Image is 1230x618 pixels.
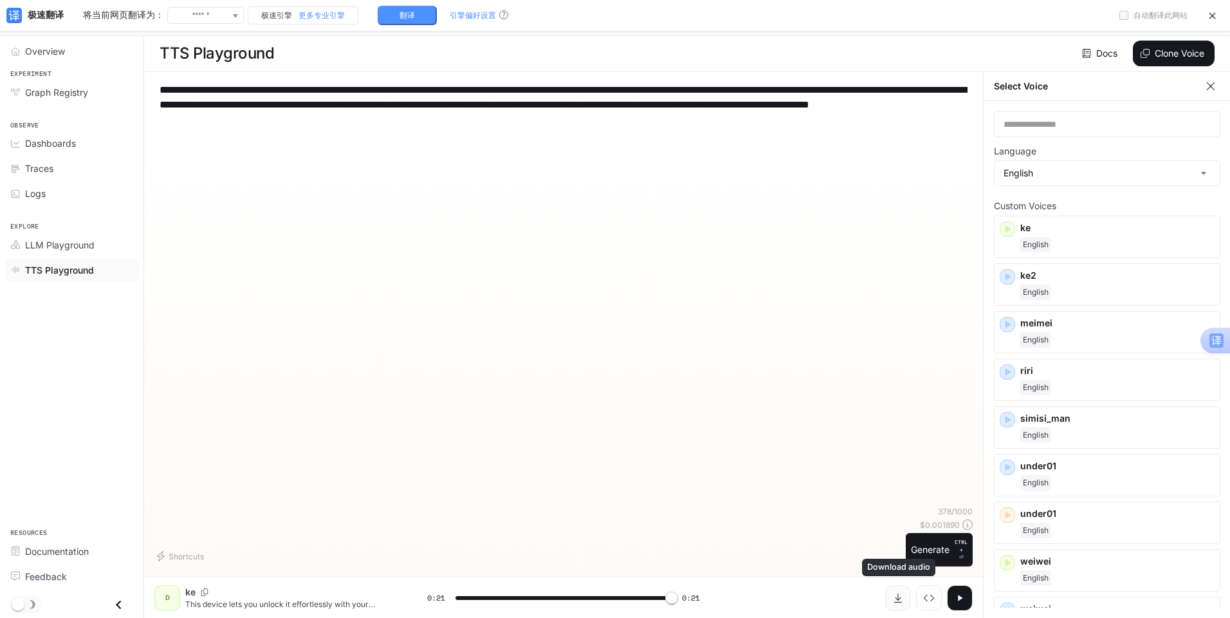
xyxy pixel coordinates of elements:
[920,520,960,530] p: $ 0.001890
[427,592,445,604] span: 0:21
[5,157,138,180] a: Traces
[1020,507,1215,520] p: under01
[994,147,1036,156] p: Language
[104,592,133,618] button: Close drawer
[955,538,968,554] p: CTRL +
[1020,555,1215,568] p: weiwei
[885,585,911,611] button: Download audio
[1133,41,1215,66] button: Clone Voice
[160,41,274,66] h1: TTS Playground
[25,263,94,277] span: TTS Playground
[916,585,942,611] button: Inspect
[25,570,67,583] span: Feedback
[1020,523,1051,538] span: English
[154,546,209,566] button: Shortcuts
[906,533,973,566] button: GenerateCTRL +⏎
[5,540,138,563] a: Documentation
[1020,412,1215,425] p: simisi_man
[1020,570,1051,586] span: English
[5,81,138,104] a: Graph Registry
[1020,285,1051,300] span: English
[1020,269,1215,282] p: ke2
[25,162,53,175] span: Traces
[938,506,973,517] p: 378 / 1000
[1079,41,1123,66] a: Docs
[25,86,88,99] span: Graph Registry
[1020,237,1051,252] span: English
[12,597,24,611] span: Dark mode toggle
[1020,221,1215,234] p: ke
[5,132,138,154] a: Dashboards
[1020,317,1215,330] p: meimei
[5,259,138,281] a: TTS Playground
[862,559,935,576] div: Download audio
[25,136,76,150] span: Dashboards
[25,238,95,252] span: LLM Playground
[995,161,1220,185] div: English
[5,565,138,588] a: Feedback
[682,592,700,604] span: 0:21
[1020,475,1051,491] span: English
[955,538,968,561] p: ⏎
[5,40,138,62] a: Overview
[25,44,65,58] span: Overview
[185,599,396,610] p: This device lets you unlock it effortlessly with your fingerprint, so there's no more stress from...
[994,201,1220,211] p: Custom Voices
[1020,460,1215,473] p: under01
[185,586,196,599] p: ke
[157,588,178,608] div: D
[1020,332,1051,348] span: English
[196,588,214,596] button: Copy Voice ID
[25,545,89,558] span: Documentation
[1020,603,1215,615] p: weiwei
[25,187,46,200] span: Logs
[1020,427,1051,443] span: English
[5,234,138,256] a: LLM Playground
[1020,364,1215,377] p: riri
[5,182,138,205] a: Logs
[1020,380,1051,395] span: English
